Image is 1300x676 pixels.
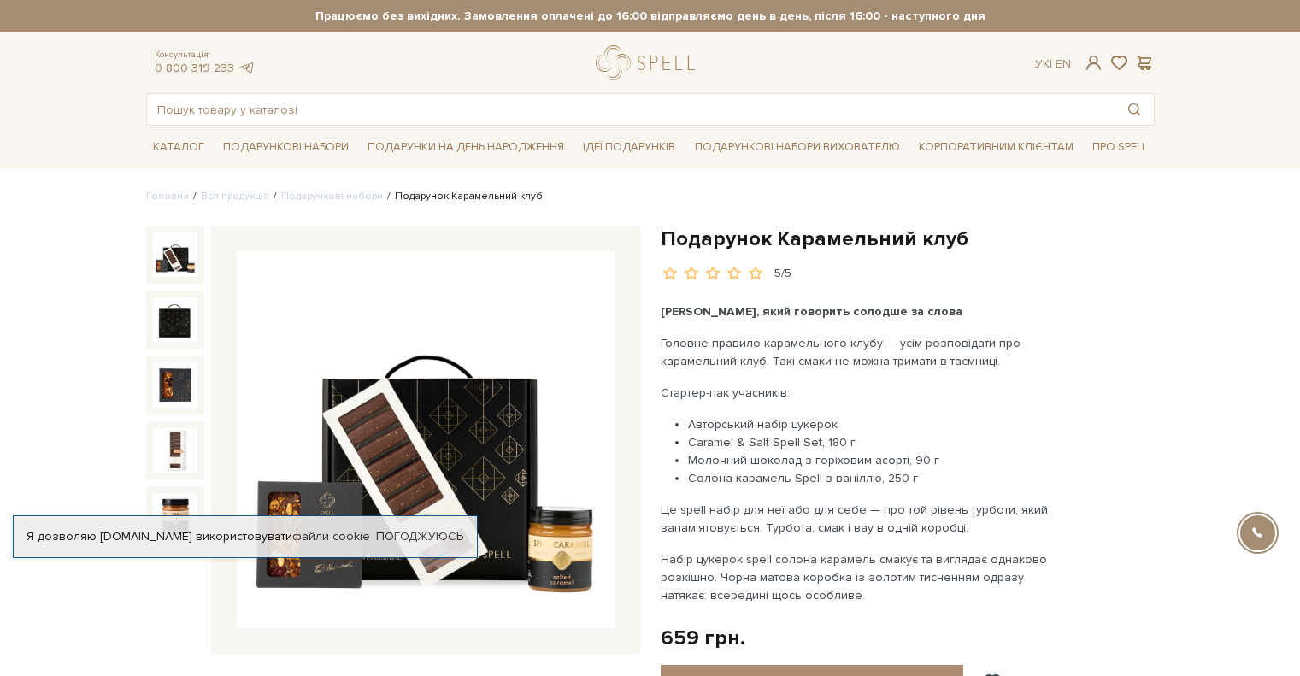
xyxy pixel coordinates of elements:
[576,134,682,161] a: Ідеї подарунків
[147,94,1115,125] input: Пошук товару у каталозі
[912,132,1080,162] a: Корпоративним клієнтам
[237,251,615,629] img: Подарунок Карамельний клуб
[1085,134,1154,161] a: Про Spell
[1056,56,1071,71] a: En
[153,232,197,277] img: Подарунок Карамельний клуб
[376,529,463,544] a: Погоджуюсь
[153,428,197,473] img: Подарунок Карамельний клуб
[688,415,1062,433] li: Авторський набір цукерок
[596,45,703,80] a: logo
[661,550,1062,604] p: Набір цукерок spell солона карамель смакує та виглядає однаково розкішно. Чорна матова коробка із...
[153,362,197,407] img: Подарунок Карамельний клуб
[146,9,1155,24] strong: Працюємо без вихідних. Замовлення оплачені до 16:00 відправляємо день в день, після 16:00 - насту...
[1115,94,1154,125] button: Пошук товару у каталозі
[201,190,269,203] a: Вся продукція
[238,61,256,75] a: telegram
[153,297,197,342] img: Подарунок Карамельний клуб
[661,625,745,651] div: 659 грн.
[155,50,256,61] span: Консультація:
[661,304,962,319] b: [PERSON_NAME], який говорить солодше за слова
[155,61,234,75] a: 0 800 319 233
[688,433,1062,451] li: Caramel & Salt Spell Set, 180 г
[661,384,1062,402] p: Стартер-пак учасників:
[774,266,791,282] div: 5/5
[281,190,383,203] a: Подарункові набори
[661,501,1062,537] p: Це spell набір для неї або для себе — про той рівень турботи, який запам’ятовується. Турбота, сма...
[661,334,1062,370] p: Головне правило карамельного клубу — усім розповідати про карамельний клуб. Такі смаки не можна т...
[688,451,1062,469] li: Молочний шоколад з горіховим асорті, 90 г
[146,190,189,203] a: Головна
[292,529,370,544] a: файли cookie
[688,132,907,162] a: Подарункові набори вихователю
[146,134,211,161] a: Каталог
[361,134,571,161] a: Подарунки на День народження
[383,189,543,204] li: Подарунок Карамельний клуб
[216,134,356,161] a: Подарункові набори
[14,529,477,544] div: Я дозволяю [DOMAIN_NAME] використовувати
[1035,56,1071,72] div: Ук
[688,469,1062,487] li: Солона карамель Spell з ваніллю, 250 г
[1050,56,1052,71] span: |
[661,226,1155,252] h1: Подарунок Карамельний клуб
[153,493,197,538] img: Подарунок Карамельний клуб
